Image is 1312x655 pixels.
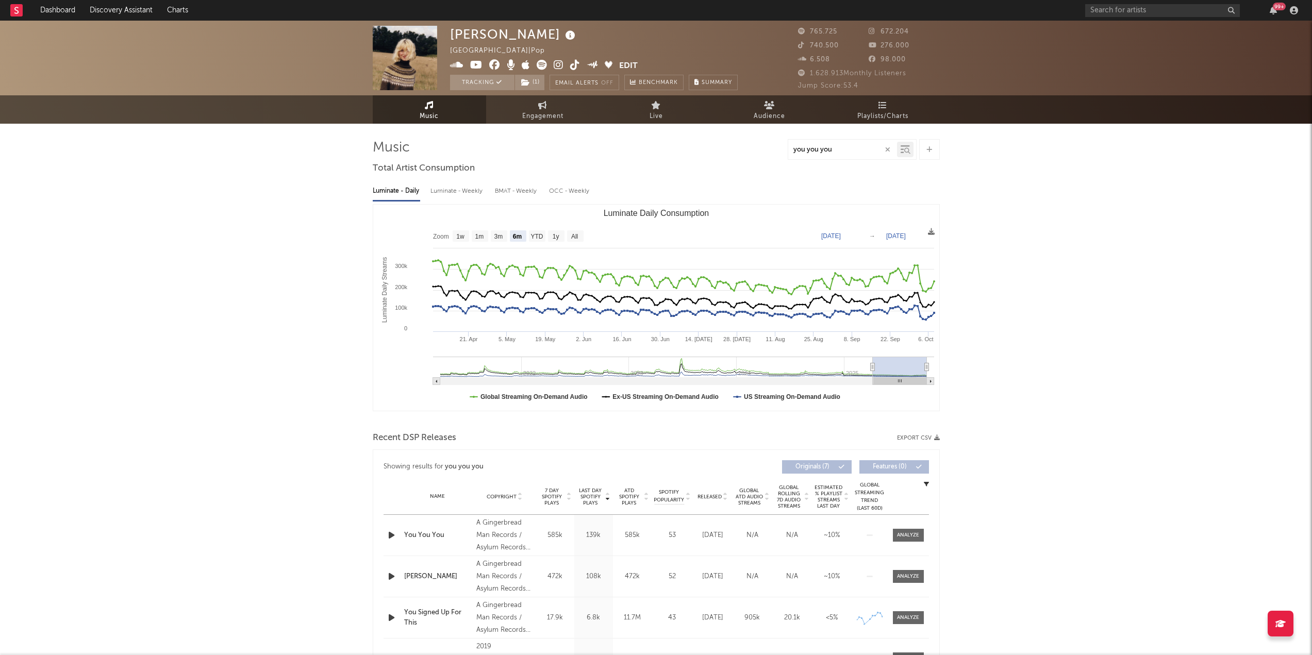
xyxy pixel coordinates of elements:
[494,233,503,240] text: 3m
[616,572,649,582] div: 472k
[459,336,477,342] text: 21. Apr
[456,233,464,240] text: 1w
[766,336,785,342] text: 11. Aug
[522,110,563,123] span: Engagement
[530,233,543,240] text: YTD
[514,75,545,90] span: ( 1 )
[775,484,803,509] span: Global Rolling 7D Audio Streams
[619,60,638,73] button: Edit
[735,613,770,623] div: 905k
[695,530,730,541] div: [DATE]
[798,42,839,49] span: 740.500
[550,75,619,90] button: Email AlertsOff
[476,517,533,554] div: A Gingerbread Man Records / Asylum Records UK release, Under exclusive license to Warner Music UK...
[639,77,678,89] span: Benchmark
[515,75,544,90] button: (1)
[404,325,407,331] text: 0
[735,530,770,541] div: N/A
[804,336,823,342] text: 25. Aug
[395,284,407,290] text: 200k
[600,95,713,124] a: Live
[445,461,484,473] div: you you you
[601,80,613,86] em: Off
[404,530,472,541] a: You You You
[603,209,709,217] text: Luminate Daily Consumption
[881,336,900,342] text: 22. Sep
[788,146,897,154] input: Search by song name or URL
[869,56,906,63] span: 98.000
[775,613,809,623] div: 20.1k
[821,232,841,240] text: [DATE]
[486,95,600,124] a: Engagement
[897,435,940,441] button: Export CSV
[857,110,908,123] span: Playlists/Charts
[612,336,631,342] text: 16. Jun
[695,572,730,582] div: [DATE]
[689,75,738,90] button: Summary
[754,110,785,123] span: Audience
[373,205,939,411] svg: Luminate Daily Consumption
[826,95,940,124] a: Playlists/Charts
[395,263,407,269] text: 300k
[384,460,656,474] div: Showing results for
[577,530,610,541] div: 139k
[782,460,852,474] button: Originals(7)
[404,608,472,628] a: You Signed Up For This
[713,95,826,124] a: Audience
[815,613,849,623] div: <5%
[735,488,763,506] span: Global ATD Audio Streams
[480,393,588,400] text: Global Streaming On-Demand Audio
[616,613,649,623] div: 11.7M
[651,336,669,342] text: 30. Jun
[576,336,591,342] text: 2. Jun
[552,233,559,240] text: 1y
[404,493,472,500] div: Name
[789,464,836,470] span: Originals ( 7 )
[616,530,649,541] div: 585k
[549,182,590,200] div: OCC - Weekly
[373,432,456,444] span: Recent DSP Releases
[538,530,572,541] div: 585k
[654,572,690,582] div: 52
[498,336,516,342] text: 5. May
[616,488,643,506] span: ATD Spotify Plays
[843,336,860,342] text: 8. Sep
[381,257,388,323] text: Luminate Daily Streams
[476,558,533,595] div: A Gingerbread Man Records / Asylum Records UK release, Under exclusive license to Warner Music UK...
[373,182,420,200] div: Luminate - Daily
[612,393,719,400] text: Ex-US Streaming On-Demand Audio
[654,489,684,504] span: Spotify Popularity
[475,233,484,240] text: 1m
[815,484,843,509] span: Estimated % Playlist Streams Last Day
[487,494,517,500] span: Copyright
[512,233,521,240] text: 6m
[798,56,830,63] span: 6.508
[571,233,577,240] text: All
[450,75,514,90] button: Tracking
[577,488,604,506] span: Last Day Spotify Plays
[538,613,572,623] div: 17.9k
[1273,3,1286,10] div: 99 +
[624,75,684,90] a: Benchmark
[685,336,712,342] text: 14. [DATE]
[815,530,849,541] div: ~ 10 %
[450,45,557,57] div: [GEOGRAPHIC_DATA] | Pop
[798,82,858,89] span: Jump Score: 53.4
[869,42,909,49] span: 276.000
[869,28,909,35] span: 672.204
[798,70,906,77] span: 1.628.913 Monthly Listeners
[404,572,472,582] a: [PERSON_NAME]
[538,488,566,506] span: 7 Day Spotify Plays
[430,182,485,200] div: Luminate - Weekly
[373,162,475,175] span: Total Artist Consumption
[815,572,849,582] div: ~ 10 %
[535,336,556,342] text: 19. May
[654,613,690,623] div: 43
[495,182,539,200] div: BMAT - Weekly
[702,80,732,86] span: Summary
[654,530,690,541] div: 53
[420,110,439,123] span: Music
[854,481,885,512] div: Global Streaming Trend (Last 60D)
